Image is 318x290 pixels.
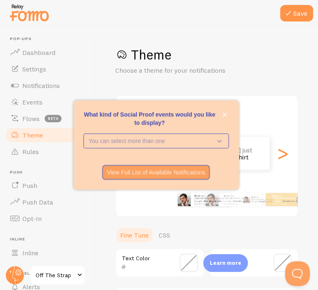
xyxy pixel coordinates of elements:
a: Off The Strap [30,265,85,285]
img: Fomo [178,193,191,206]
div: What kind of Social Proof events would you like to display? [74,100,239,190]
span: Dashboard [22,48,55,57]
iframe: Help Scout Beacon - Open [285,261,310,286]
div: Learn more [203,254,248,272]
p: from [GEOGRAPHIC_DATA] just bought a [272,194,305,204]
strong: Bria [272,194,277,197]
small: about 4 minutes ago [194,203,226,204]
h1: Theme [115,46,298,63]
p: from [GEOGRAPHIC_DATA] just bought a [251,195,279,204]
img: Fomo [243,196,249,203]
a: Inline [5,245,90,261]
span: Notifications [22,81,60,90]
span: Rules [22,147,39,156]
a: Events [5,94,90,110]
span: Events [22,98,43,106]
span: Opt-In [22,214,42,223]
button: close, [220,110,229,119]
a: Settings [5,61,90,77]
p: You can select more than one [89,137,212,145]
p: Learn more [210,259,241,267]
a: Fine Tune [115,227,154,243]
a: Metallica t-shirt [204,200,222,203]
span: Flows [22,114,40,123]
a: Push Data [5,194,90,210]
a: CSS [154,227,175,243]
p: from [GEOGRAPHIC_DATA] just bought a [194,194,227,204]
img: Fomo [295,193,307,205]
p: View Full List of Available Notifications [107,168,205,176]
p: from [GEOGRAPHIC_DATA] just bought a [223,194,258,204]
a: Metallica t-shirt [282,200,300,203]
strong: Bria [194,194,199,197]
div: Next slide [278,124,287,183]
span: Settings [22,65,46,73]
strong: Bria [251,196,255,198]
a: Notifications [5,77,90,94]
button: You can select more than one [83,133,229,148]
span: Off The Strap [36,270,75,280]
p: Choose a theme for your notifications [115,66,298,75]
a: Push [5,177,90,194]
img: fomo-relay-logo-orange.svg [9,2,50,23]
span: Push [10,170,90,175]
a: Theme [5,127,90,143]
img: Fomo [205,193,218,206]
span: Push [22,181,37,190]
a: Metallica t-shirt [259,200,273,203]
span: Inline [22,249,38,257]
a: Flows beta [5,110,90,127]
small: about 4 minutes ago [223,203,257,204]
span: beta [45,115,62,122]
span: Theme [22,131,43,139]
a: Dashboard [5,44,90,61]
strong: Bria [223,194,228,197]
span: Pop-ups [10,36,90,42]
span: Inline [10,237,90,242]
small: about 4 minutes ago [272,203,304,204]
a: Metallica t-shirt [233,200,251,203]
span: Push Data [22,198,53,206]
a: Rules [5,143,90,160]
button: View Full List of Available Notifications [102,165,210,180]
a: Opt-In [5,210,90,227]
p: What kind of Social Proof events would you like to display? [83,110,229,127]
